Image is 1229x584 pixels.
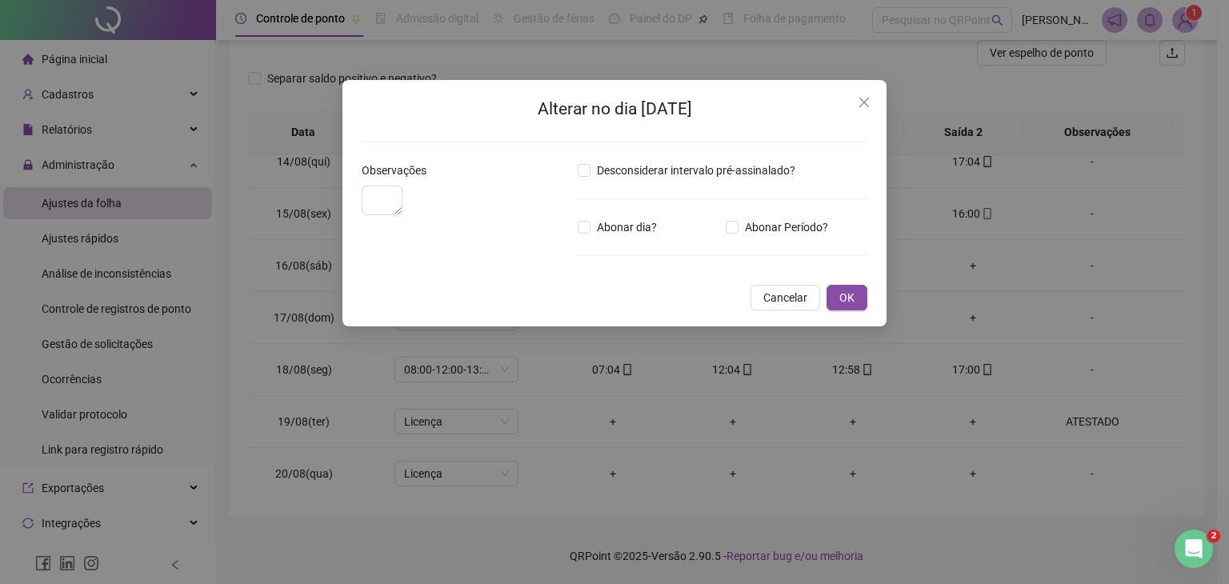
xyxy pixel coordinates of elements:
span: close [858,96,871,109]
span: Desconsiderar intervalo pré-assinalado? [590,162,802,179]
span: OK [839,289,855,306]
span: Cancelar [763,289,807,306]
span: Abonar Período? [739,218,835,236]
iframe: Intercom live chat [1175,530,1213,568]
button: OK [827,285,867,310]
span: Abonar dia? [590,218,663,236]
button: Cancelar [751,285,820,310]
label: Observações [362,162,437,179]
button: Close [851,90,877,115]
span: 2 [1207,530,1220,542]
h2: Alterar no dia [DATE] [362,96,867,122]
